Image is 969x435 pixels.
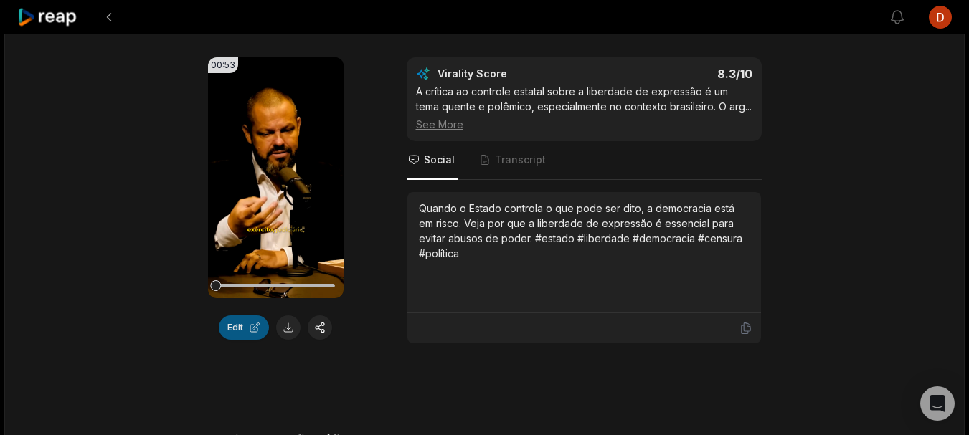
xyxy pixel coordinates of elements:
[416,117,752,132] div: See More
[920,386,955,421] div: Open Intercom Messenger
[598,67,752,81] div: 8.3 /10
[219,315,269,340] button: Edit
[208,57,344,298] video: Your browser does not support mp4 format.
[407,141,762,180] nav: Tabs
[416,84,752,132] div: A crítica ao controle estatal sobre a liberdade de expressão é um tema quente e polêmico, especia...
[438,67,592,81] div: Virality Score
[419,201,750,261] div: Quando o Estado controla o que pode ser dito, a democracia está em risco. Veja por que a liberdad...
[495,153,546,167] span: Transcript
[424,153,455,167] span: Social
